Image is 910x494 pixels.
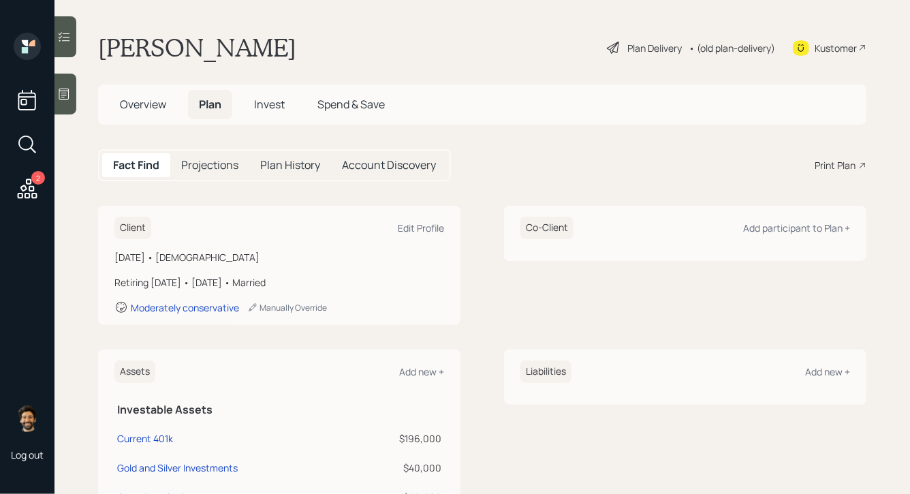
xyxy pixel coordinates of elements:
[31,171,45,185] div: 2
[247,302,327,313] div: Manually Override
[398,221,444,234] div: Edit Profile
[260,159,320,172] h5: Plan History
[254,97,285,112] span: Invest
[117,403,441,416] h5: Investable Assets
[356,461,441,475] div: $40,000
[117,431,173,446] div: Current 401k
[399,365,444,378] div: Add new +
[743,221,850,234] div: Add participant to Plan +
[120,97,166,112] span: Overview
[342,159,436,172] h5: Account Discovery
[181,159,238,172] h5: Projections
[131,301,239,314] div: Moderately conservative
[317,97,385,112] span: Spend & Save
[805,365,850,378] div: Add new +
[199,97,221,112] span: Plan
[11,448,44,461] div: Log out
[113,159,159,172] h5: Fact Find
[14,405,41,432] img: eric-schwartz-headshot.png
[627,41,682,55] div: Plan Delivery
[815,158,856,172] div: Print Plan
[114,275,444,290] div: Retiring [DATE] • [DATE] • Married
[114,217,151,239] h6: Client
[114,250,444,264] div: [DATE] • [DEMOGRAPHIC_DATA]
[689,41,775,55] div: • (old plan-delivery)
[114,360,155,383] h6: Assets
[117,461,238,475] div: Gold and Silver Investments
[98,33,296,63] h1: [PERSON_NAME]
[520,217,574,239] h6: Co-Client
[520,360,571,383] h6: Liabilities
[356,431,441,446] div: $196,000
[815,41,857,55] div: Kustomer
